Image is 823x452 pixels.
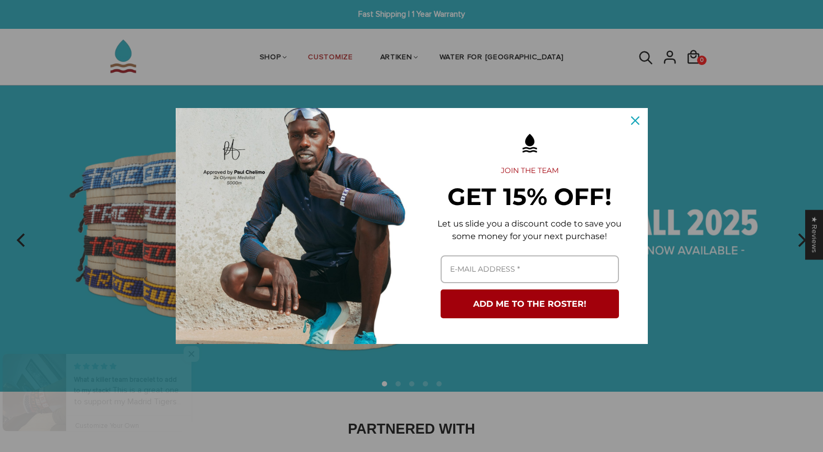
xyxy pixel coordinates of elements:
h2: JOIN THE TEAM [429,166,631,176]
input: Email field [441,255,619,283]
strong: GET 15% OFF! [447,182,612,211]
svg: close icon [631,116,639,125]
button: Close [623,108,648,133]
p: Let us slide you a discount code to save you some money for your next purchase! [429,218,631,243]
button: ADD ME TO THE ROSTER! [441,289,619,318]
